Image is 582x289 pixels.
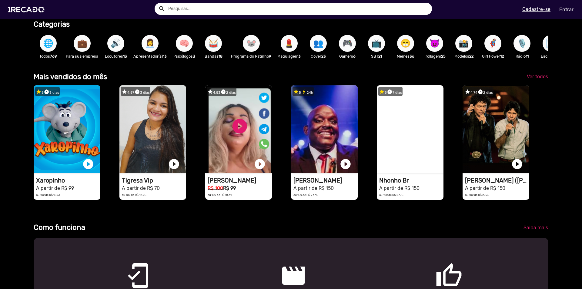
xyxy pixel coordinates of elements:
a: play_circle_filled [254,158,266,170]
h1: [PERSON_NAME] ([PERSON_NAME] & [PERSON_NAME]) [465,177,529,184]
button: 🧠 [176,35,193,52]
small: R$ 100 [208,185,223,191]
span: Saiba mais [523,225,548,230]
p: Bandas [202,53,225,59]
span: 🔊 [111,35,121,52]
a: play_circle_filled [425,158,437,170]
button: 😈 [426,35,443,52]
button: 💄 [281,35,298,52]
button: 💼 [74,35,91,52]
p: SBT [365,53,388,59]
span: Ver todos [527,74,548,79]
p: Cover [307,53,330,59]
b: 18 [219,54,222,59]
b: 25 [441,54,446,59]
p: Programa do Ratinho [231,53,271,59]
button: 🎙️ [513,35,530,52]
small: A partir de R$ 70 [122,185,160,191]
a: play_circle_filled [82,158,94,170]
small: ou 10x de R$ 18,31 [36,193,60,197]
span: 🌐 [43,35,53,52]
b: R$ 99 [223,185,236,191]
b: 21 [378,54,382,59]
b: Categorias [34,20,70,29]
span: 📺 [371,35,382,52]
b: 12 [500,54,504,59]
a: play_circle_filled [511,158,523,170]
span: 🐭 [246,35,256,52]
video: 1RECADO vídeos dedicados para fãs e empresas [463,85,529,173]
input: Pesquisar... [164,3,432,15]
small: A partir de R$ 150 [379,185,420,191]
mat-icon: Example home icon [158,5,166,12]
p: Modelos [452,53,475,59]
b: 23 [321,54,326,59]
p: Gamers [336,53,359,59]
button: 🥁 [205,35,222,52]
p: Escritores [540,53,563,59]
h1: Nhonho Br [379,177,443,184]
span: 💄 [284,35,294,52]
a: play_circle_filled [339,158,352,170]
h1: Xaropinho [36,177,100,184]
mat-icon: mobile_friendly [124,262,132,269]
b: 6 [353,54,356,59]
b: 36 [410,54,414,59]
button: Example home icon [156,3,167,14]
small: ou 10x de R$ 18,31 [208,193,232,197]
mat-icon: movie [280,262,287,269]
button: 📝 [543,35,560,52]
span: 😁 [400,35,411,52]
video: 1RECADO vídeos dedicados para fãs e empresas [291,85,358,173]
small: ou 10x de R$ 27,75 [293,193,318,197]
span: 🎙️ [517,35,527,52]
button: 📸 [455,35,472,52]
p: Memes [394,53,417,59]
small: A partir de R$ 99 [36,185,74,191]
u: Cadastre-se [522,6,550,12]
button: 👥 [310,35,327,52]
a: play_circle_filled [168,158,180,170]
h1: [PERSON_NAME] [208,177,272,184]
b: 22 [469,54,473,59]
a: Entrar [555,4,577,15]
b: 3 [298,54,301,59]
span: 📸 [459,35,469,52]
b: Como funciona [34,223,85,232]
span: 📝 [546,35,556,52]
b: 3 [193,54,195,59]
small: ou 10x de R$ 27,75 [465,193,489,197]
p: Todos [37,53,60,59]
span: 🎮 [342,35,353,52]
button: 👩‍💼 [142,35,159,52]
h1: [PERSON_NAME] [293,177,358,184]
button: 🦸‍♀️ [484,35,501,52]
small: A partir de R$ 150 [465,185,505,191]
span: 😈 [430,35,440,52]
span: 👩‍💼 [145,35,155,52]
button: 📺 [368,35,385,52]
button: 🐭 [243,35,260,52]
small: ou 10x de R$ 12,95 [122,193,146,197]
b: 769 [50,54,57,59]
button: 🌐 [40,35,57,52]
p: Maquiagem [277,53,301,59]
span: 🥁 [208,35,219,52]
b: 13 [123,54,127,59]
mat-icon: thumb_up_outlined [435,262,443,269]
video: 1RECADO vídeos dedicados para fãs e empresas [377,85,443,173]
p: Rádio [510,53,533,59]
span: 🧠 [179,35,189,52]
b: 13 [163,54,167,59]
button: 🔊 [107,35,124,52]
h1: Tigresa Vip [122,177,186,184]
p: Trollagem [423,53,446,59]
p: Para sua empresa [66,53,98,59]
b: Mais vendidos do mês [34,72,107,81]
b: 9 [269,54,271,59]
span: 💼 [77,35,87,52]
button: 😁 [397,35,414,52]
p: Locutores [104,53,127,59]
small: ou 10x de R$ 27,75 [379,193,403,197]
p: Apresentador(a) [133,53,167,59]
